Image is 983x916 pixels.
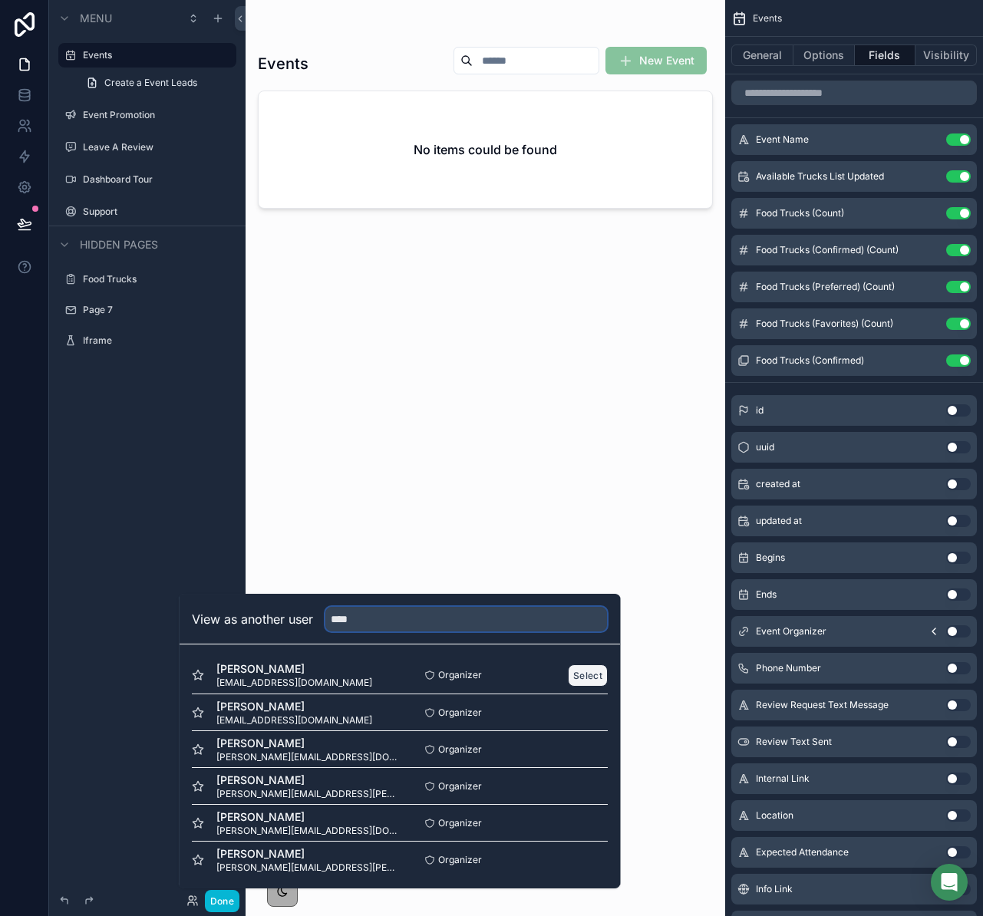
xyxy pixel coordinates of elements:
[756,318,893,330] span: Food Trucks (Favorites) (Count)
[216,825,400,837] span: [PERSON_NAME][EMAIL_ADDRESS][DOMAIN_NAME]
[83,141,233,153] label: Leave A Review
[756,478,800,490] span: created at
[756,625,826,638] span: Event Organizer
[756,883,793,895] span: Info Link
[216,661,372,677] span: [PERSON_NAME]
[756,404,764,417] span: id
[731,44,793,66] button: General
[756,552,785,564] span: Begins
[931,864,968,901] div: Open Intercom Messenger
[756,515,802,527] span: updated at
[793,44,855,66] button: Options
[83,334,233,347] label: Iframe
[756,809,793,822] span: Location
[756,773,810,785] span: Internal Link
[83,273,233,285] label: Food Trucks
[756,354,864,367] span: Food Trucks (Confirmed)
[756,846,849,858] span: Expected Attendance
[192,610,313,628] h2: View as another user
[216,809,400,825] span: [PERSON_NAME]
[438,817,482,829] span: Organizer
[83,304,233,316] label: Page 7
[756,207,844,219] span: Food Trucks (Count)
[756,588,777,601] span: Ends
[756,281,895,293] span: Food Trucks (Preferred) (Count)
[83,49,227,61] label: Events
[438,854,482,866] span: Organizer
[216,862,400,874] span: [PERSON_NAME][EMAIL_ADDRESS][PERSON_NAME][DOMAIN_NAME]
[216,677,372,689] span: [EMAIL_ADDRESS][DOMAIN_NAME]
[756,662,821,674] span: Phone Number
[205,890,239,912] button: Done
[216,714,372,727] span: [EMAIL_ADDRESS][DOMAIN_NAME]
[80,11,112,26] span: Menu
[568,664,608,687] button: Select
[216,736,400,751] span: [PERSON_NAME]
[438,669,482,681] span: Organizer
[756,699,889,711] span: Review Request Text Message
[753,12,782,25] span: Events
[83,206,233,218] label: Support
[216,846,400,862] span: [PERSON_NAME]
[216,751,400,763] span: [PERSON_NAME][EMAIL_ADDRESS][DOMAIN_NAME]
[83,173,233,186] label: Dashboard Tour
[438,743,482,756] span: Organizer
[77,71,236,95] a: Create a Event Leads
[104,77,197,89] span: Create a Event Leads
[216,699,372,714] span: [PERSON_NAME]
[216,773,400,788] span: [PERSON_NAME]
[756,441,774,453] span: uuid
[756,736,832,748] span: Review Text Sent
[216,788,400,800] span: [PERSON_NAME][EMAIL_ADDRESS][PERSON_NAME][DOMAIN_NAME]
[756,170,884,183] span: Available Trucks List Updated
[83,109,233,121] label: Event Promotion
[756,133,809,146] span: Event Name
[756,244,899,256] span: Food Trucks (Confirmed) (Count)
[80,237,158,252] span: Hidden pages
[915,44,977,66] button: Visibility
[438,780,482,792] span: Organizer
[855,44,916,66] button: Fields
[438,707,482,719] span: Organizer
